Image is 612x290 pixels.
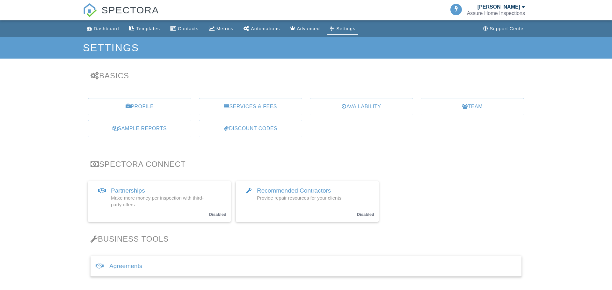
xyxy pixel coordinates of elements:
[88,181,231,222] a: Partnerships Make more money per inspection with third-party offers Disabled
[168,23,201,35] a: Contacts
[91,256,521,277] div: Agreements
[136,26,160,31] div: Templates
[83,42,529,53] h1: Settings
[84,23,121,35] a: Dashboard
[477,4,520,10] div: [PERSON_NAME]
[421,98,524,115] a: Team
[297,26,320,31] div: Advanced
[327,23,358,35] a: Settings
[127,23,163,35] a: Templates
[257,195,341,201] span: Provide repair resources for your clients
[111,187,145,194] span: Partnerships
[209,212,226,217] small: Disabled
[467,10,525,17] div: Assure Home Inspections
[216,26,233,31] div: Metrics
[288,23,322,35] a: Advanced
[241,23,282,35] a: Automations (Basic)
[206,23,236,35] a: Metrics
[257,187,331,194] span: Recommended Contractors
[83,3,97,17] img: The Best Home Inspection Software - Spectora
[88,120,191,137] a: Sample Reports
[236,181,379,222] a: Recommended Contractors Provide repair resources for your clients Disabled
[91,160,521,168] h3: Spectora Connect
[310,98,413,115] a: Availability
[91,235,521,243] h3: Business Tools
[481,23,528,35] a: Support Center
[111,195,204,207] span: Make more money per inspection with third-party offers
[490,26,525,31] div: Support Center
[94,26,119,31] div: Dashboard
[251,26,280,31] div: Automations
[336,26,355,31] div: Settings
[101,3,159,17] span: SPECTORA
[199,98,302,115] a: Services & Fees
[91,71,521,80] h3: Basics
[199,120,302,137] a: Discount Codes
[178,26,199,31] div: Contacts
[88,98,191,115] a: Profile
[357,212,374,217] small: Disabled
[83,10,159,21] a: SPECTORA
